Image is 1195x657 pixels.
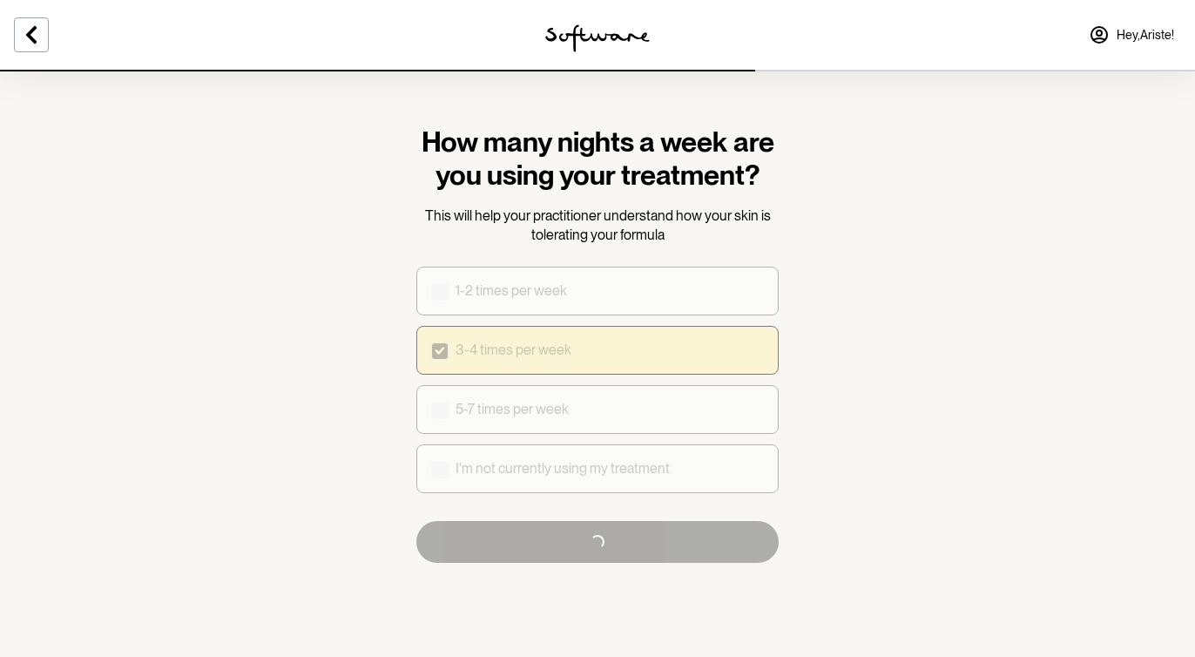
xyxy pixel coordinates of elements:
[456,460,670,477] p: I'm not currently using my treatment
[456,342,571,358] p: 3-4 times per week
[1078,14,1185,56] a: Hey,Ariste!
[1117,28,1174,43] span: Hey, Ariste !
[545,24,650,52] img: software logo
[416,125,779,193] h1: How many nights a week are you using your treatment?
[456,401,569,417] p: 5-7 times per week
[456,282,567,299] p: 1-2 times per week
[425,207,771,243] span: This will help your practitioner understand how your skin is tolerating your formula
[583,533,612,550] span: Next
